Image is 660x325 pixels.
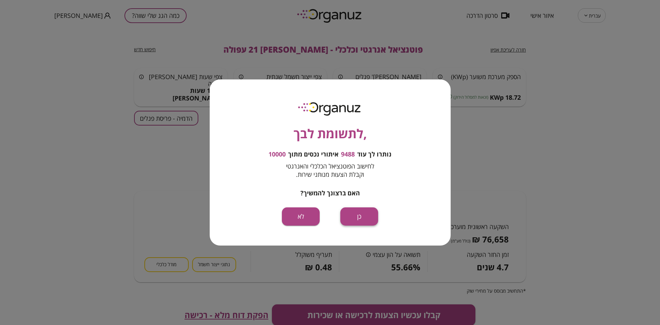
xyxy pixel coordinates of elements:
span: נותרו לך עוד [357,151,392,158]
span: 10000 [268,151,286,158]
button: לא [282,207,320,226]
span: 9488 [341,151,355,158]
img: logo [293,99,367,118]
span: האם ברצונך להמשיך? [300,189,360,197]
span: לחישוב הפוטנציאל הכלכלי והאנרגטי וקבלת הצעות מנותני שירות. [286,162,374,178]
span: איתורי נכסים מתוך [288,151,339,158]
span: ,לתשומת לבך [294,124,367,143]
button: כן [340,207,378,226]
